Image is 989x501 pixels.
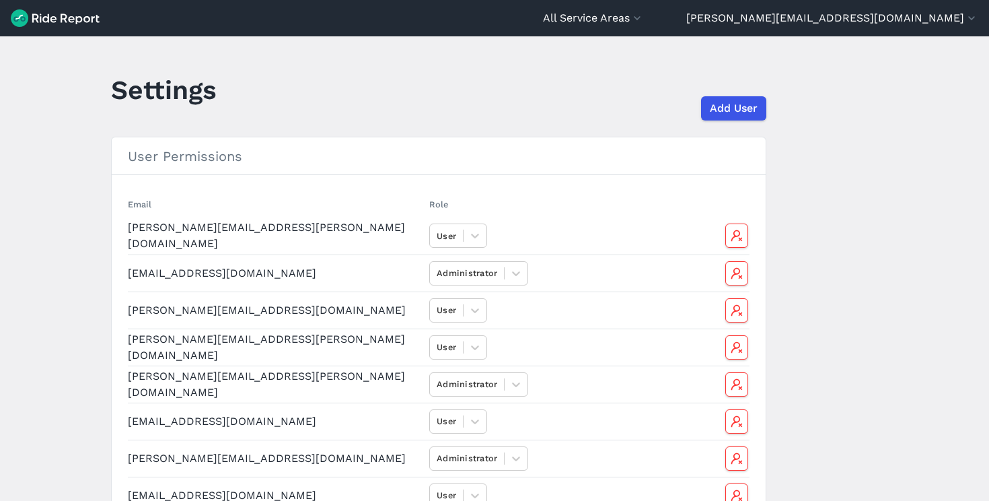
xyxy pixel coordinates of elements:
div: Administrator [437,267,497,279]
td: [PERSON_NAME][EMAIL_ADDRESS][PERSON_NAME][DOMAIN_NAME] [128,366,424,403]
button: Role [429,198,448,211]
td: [PERSON_NAME][EMAIL_ADDRESS][DOMAIN_NAME] [128,292,424,329]
button: All Service Areas [543,10,644,26]
img: Ride Report [11,9,100,27]
div: User [437,304,456,316]
td: [PERSON_NAME][EMAIL_ADDRESS][PERSON_NAME][DOMAIN_NAME] [128,218,424,255]
h1: Settings [111,71,217,108]
div: Administrator [437,378,497,391]
button: Add User [701,96,766,121]
div: Administrator [437,452,497,465]
td: [EMAIL_ADDRESS][DOMAIN_NAME] [128,403,424,440]
td: [EMAIL_ADDRESS][DOMAIN_NAME] [128,255,424,292]
td: [PERSON_NAME][EMAIL_ADDRESS][PERSON_NAME][DOMAIN_NAME] [128,329,424,366]
button: Email [128,198,151,211]
span: Add User [710,100,758,116]
td: [PERSON_NAME][EMAIL_ADDRESS][DOMAIN_NAME] [128,440,424,477]
div: User [437,415,456,428]
div: User [437,230,456,242]
button: [PERSON_NAME][EMAIL_ADDRESS][DOMAIN_NAME] [686,10,978,26]
div: User [437,341,456,354]
h3: User Permissions [112,137,766,175]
